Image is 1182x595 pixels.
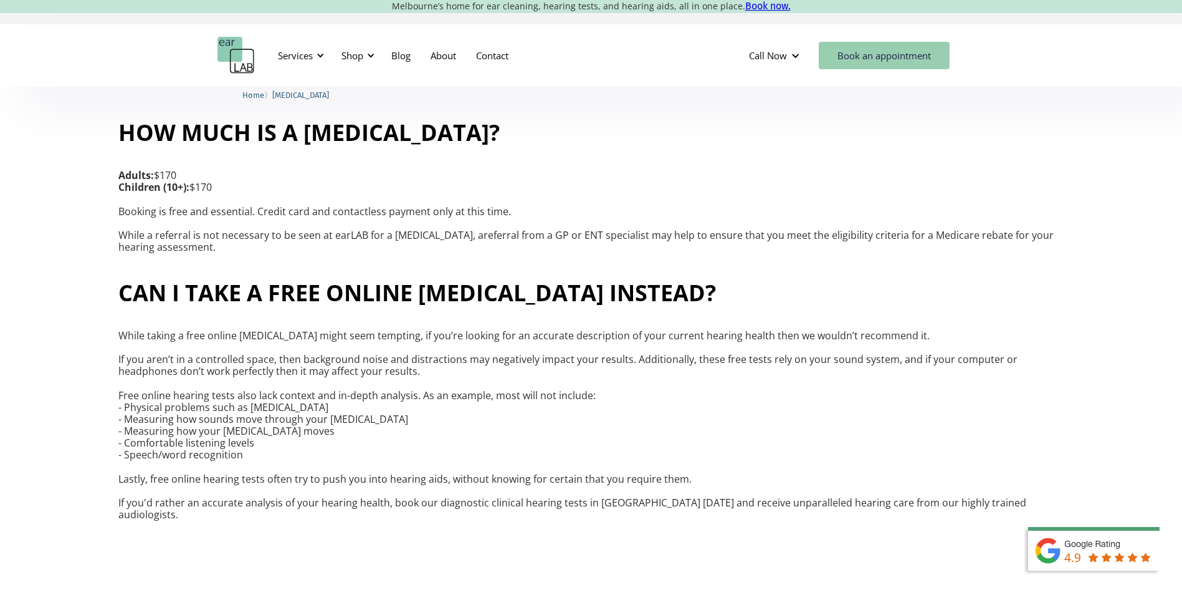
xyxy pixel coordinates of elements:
span: Home [242,90,264,100]
span: [MEDICAL_DATA] [272,90,329,100]
li: 〉 [242,89,272,102]
p: $170 $170 Booking is free and essential. Credit card and contactless payment only at this time. W... [118,170,1064,253]
a: Home [242,89,264,100]
div: Shop [341,49,363,62]
a: home [217,37,255,74]
div: Call Now [739,37,813,74]
a: About [421,37,466,74]
strong: Children (10+): [118,180,189,194]
a: [MEDICAL_DATA] [272,89,329,100]
h2: How much is a [MEDICAL_DATA]? [118,119,500,147]
strong: Adults: [118,168,154,182]
div: Shop [334,37,378,74]
div: Services [278,49,313,62]
h2: Can I take a free online [MEDICAL_DATA] instead? [118,279,716,307]
div: Services [270,37,328,74]
div: Call Now [749,49,787,62]
a: Blog [381,37,421,74]
a: Book an appointment [819,42,950,69]
a: Contact [466,37,518,74]
p: While taking a free online [MEDICAL_DATA] might seem tempting, if you’re looking for an accurate ... [118,330,1064,521]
